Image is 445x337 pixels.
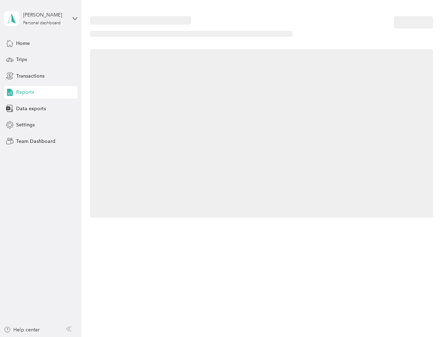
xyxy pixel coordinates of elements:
[16,105,46,112] span: Data exports
[23,11,67,19] div: [PERSON_NAME]
[16,72,45,80] span: Transactions
[16,40,30,47] span: Home
[23,21,61,25] div: Personal dashboard
[16,56,27,63] span: Trips
[16,138,55,145] span: Team Dashboard
[4,326,40,333] button: Help center
[16,121,35,128] span: Settings
[16,88,34,96] span: Reports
